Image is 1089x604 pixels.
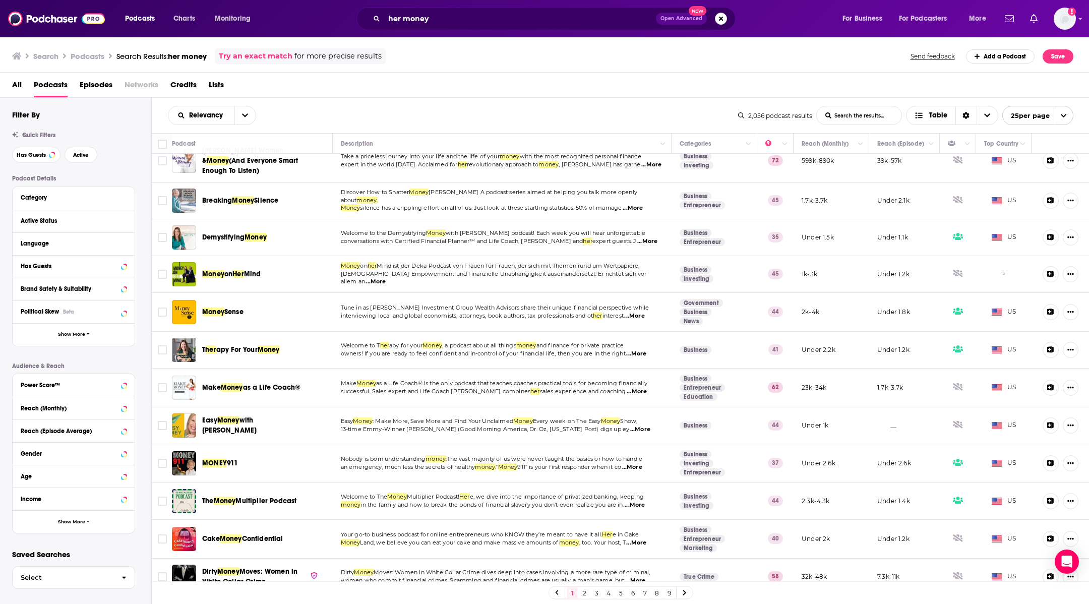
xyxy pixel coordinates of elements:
[294,50,382,62] span: for more precise results
[1054,8,1076,30] img: User Profile
[664,587,674,599] a: 9
[366,7,745,30] div: Search podcasts, credits, & more...
[680,238,725,246] a: Entrepreneur
[802,138,849,150] div: Reach (Monthly)
[202,270,224,278] span: Money
[158,345,167,354] span: Toggle select row
[583,237,592,245] span: her
[172,565,196,589] a: Dirty Money Moves: Women in White Collar Crime
[221,383,243,392] span: Money
[1026,10,1042,27] a: Show notifications dropdown
[34,77,68,97] a: Podcasts
[680,152,711,160] a: Business
[877,138,924,150] div: Reach (Episode)
[341,189,409,196] span: Discover How to Shatter
[680,459,713,467] a: Investing
[680,275,713,283] a: Investing
[21,191,127,204] button: Category
[680,493,711,501] a: Business
[227,459,238,467] span: 911
[21,428,118,435] div: Reach (Episode Average)
[341,204,360,211] span: Money
[21,450,118,457] div: Gender
[929,112,947,119] span: Table
[21,496,118,503] div: Income
[961,138,974,150] button: Column Actions
[310,571,318,580] img: verified Badge
[215,12,251,26] span: Monitoring
[422,342,442,349] span: Money
[768,344,783,354] p: 41
[172,300,196,324] img: Money Sense
[992,196,1016,206] span: US
[1063,266,1078,282] button: Show More Button
[680,299,723,307] a: Government
[13,323,135,346] button: Show More
[1063,304,1078,320] button: Show More Button
[384,11,656,27] input: Search podcasts, credits, & more...
[202,345,280,355] a: Therapy For YourMoney
[1063,531,1078,547] button: Show More Button
[116,51,207,61] a: Search Results:her money
[172,149,196,173] a: Suze Orman's Women & Money (And Everyone Smart Enough To Listen)
[168,51,207,61] span: her money
[202,156,298,175] span: (And Everyone Smart Enough To Listen)
[341,189,637,204] span: [PERSON_NAME] A podcast series aimed at helping you talk more openly about
[680,535,725,543] a: Entrepreneur
[768,195,783,205] p: 45
[224,308,244,316] span: Sense
[1043,49,1073,64] button: Save
[21,305,127,318] button: Political SkewBeta
[802,156,834,165] p: 599k-890k
[341,229,427,236] span: Welcome to the Demystifying
[680,468,725,476] a: Entrepreneur
[12,110,40,119] h2: Filter By
[1002,106,1073,125] button: open menu
[680,375,711,383] a: Business
[172,225,196,250] a: Demystifying Money
[172,527,196,551] img: Cake Money Confidential
[207,156,229,165] span: Money
[442,342,516,349] span: , a podcast about all things
[467,161,538,168] span: revolutionary approach to
[992,232,1016,243] span: US
[602,312,624,319] span: interest
[877,233,908,241] p: Under 1.1k
[907,52,958,61] button: Send feedback
[234,106,256,125] button: open menu
[1001,10,1018,27] a: Show notifications dropdown
[21,260,127,272] button: Has Guests
[80,77,112,97] span: Episodes
[899,12,947,26] span: For Podcasters
[1063,153,1078,169] button: Show More Button
[680,346,711,354] a: Business
[1068,8,1076,16] svg: Add a profile image
[13,574,113,581] span: Select
[172,413,196,438] a: Easy Money with Elisabeth Leamy
[616,587,626,599] a: 5
[593,312,602,319] span: her
[167,11,201,27] a: Charts
[842,12,882,26] span: For Business
[8,9,105,28] a: Podchaser - Follow, Share and Rate Podcasts
[73,152,89,158] span: Active
[520,153,641,160] span: with the most recognized personal finance
[409,189,429,196] span: Money
[591,587,601,599] a: 3
[21,405,118,412] div: Reach (Monthly)
[603,587,614,599] a: 4
[202,459,227,467] span: MONEY
[242,534,283,543] span: Confidential
[21,237,127,250] button: Language
[458,161,467,168] span: her
[244,270,261,278] span: Mind
[536,342,624,349] span: and finance for private practice
[205,345,216,354] span: her
[172,338,196,362] img: Therapy For Your Money
[802,233,834,241] p: Under 1.5k
[63,309,74,315] div: Beta
[680,317,703,325] a: News
[341,237,583,245] span: conversations with Certified Financial Planner™ and Life Coach, [PERSON_NAME] and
